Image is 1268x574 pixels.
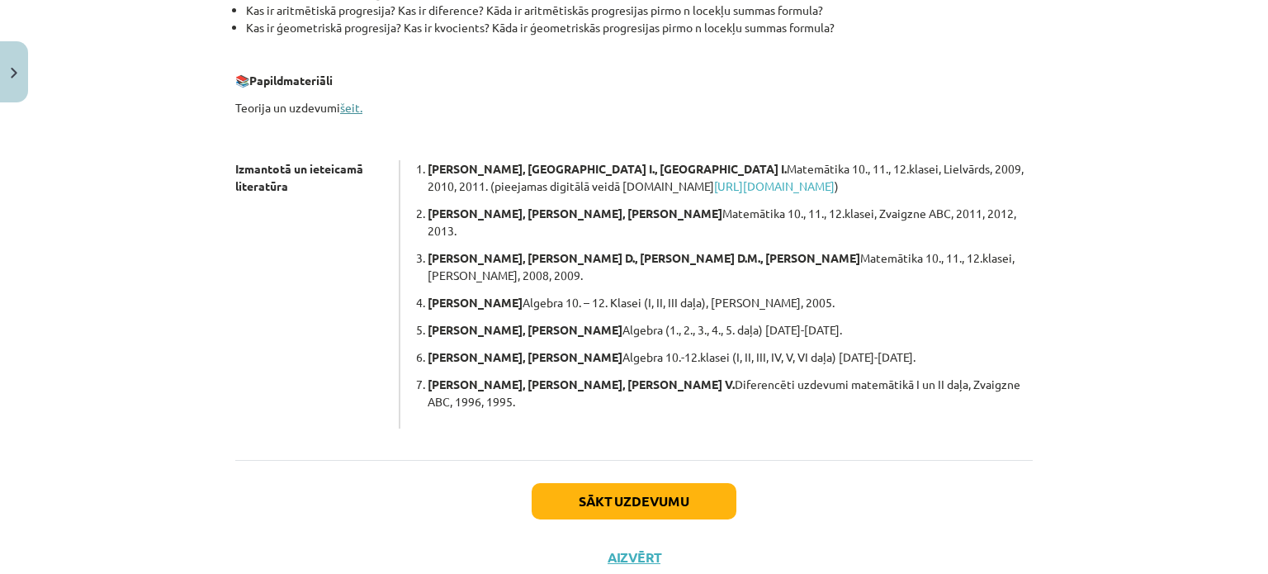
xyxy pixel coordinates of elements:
li: Kas ir ģeometriskā progresija? Kas ir kvocients? Kāda ir ģeometriskās progresijas pirmo n locekļu... [246,19,1033,36]
p: Teorija un uzdevumi [235,99,1033,116]
p: Algebra (1., 2., 3., 4., 5. daļa) [DATE]-[DATE]. [428,321,1033,339]
a: šeit. [340,100,362,115]
p: Matemātika 10., 11., 12.klasei, Lielvārds, 2009, 2010, 2011. (pieejamas digitālā veidā [DOMAIN_NA... [428,160,1033,195]
b: [PERSON_NAME], [PERSON_NAME] [428,322,622,337]
p: Matemātika 10., 11., 12.klasei, [PERSON_NAME], 2008, 2009. [428,249,1033,284]
p: Algebra 10.-12.klasei (I, II, III, IV, V, VI daļa) [DATE]-[DATE]. [428,349,1033,366]
a: [URL][DOMAIN_NAME] [714,178,835,193]
li: Kas ir aritmētiskā progresija? Kas ir diference? Kāda ir aritmētiskās progresijas pirmo n locekļu... [246,2,1033,19]
button: Sākt uzdevumu [532,483,736,519]
img: icon-close-lesson-0947bae3869378f0d4975bcd49f059093ad1ed9edebbc8119c70593378902aed.svg [11,68,17,78]
b: [PERSON_NAME], [GEOGRAPHIC_DATA] I., [GEOGRAPHIC_DATA] I. [428,161,787,176]
button: Aizvērt [603,549,665,566]
b: [PERSON_NAME], [PERSON_NAME] D., [PERSON_NAME] D.M., [PERSON_NAME] [428,250,860,265]
strong: Izmantotā un ieteicamā literatūra [235,161,363,193]
b: [PERSON_NAME], [PERSON_NAME] [428,349,622,364]
p: Diferencēti uzdevumi matemātikā I un II daļa, Zvaigzne ABC, 1996, 1995. [428,376,1033,410]
b: [PERSON_NAME], [PERSON_NAME], [PERSON_NAME] [428,206,722,221]
b: [PERSON_NAME], [PERSON_NAME], [PERSON_NAME] V. [428,377,735,391]
p: Algebra 10. – 12. Klasei (I, II, III daļa), [PERSON_NAME], 2005. [428,294,1033,311]
p: Matemātika 10., 11., 12.klasei, Zvaigzne ABC, 2011, 2012, 2013. [428,205,1033,240]
b: Papildmateriāli [249,73,333,88]
p: 📚 [235,72,1033,89]
b: [PERSON_NAME] [428,295,523,310]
